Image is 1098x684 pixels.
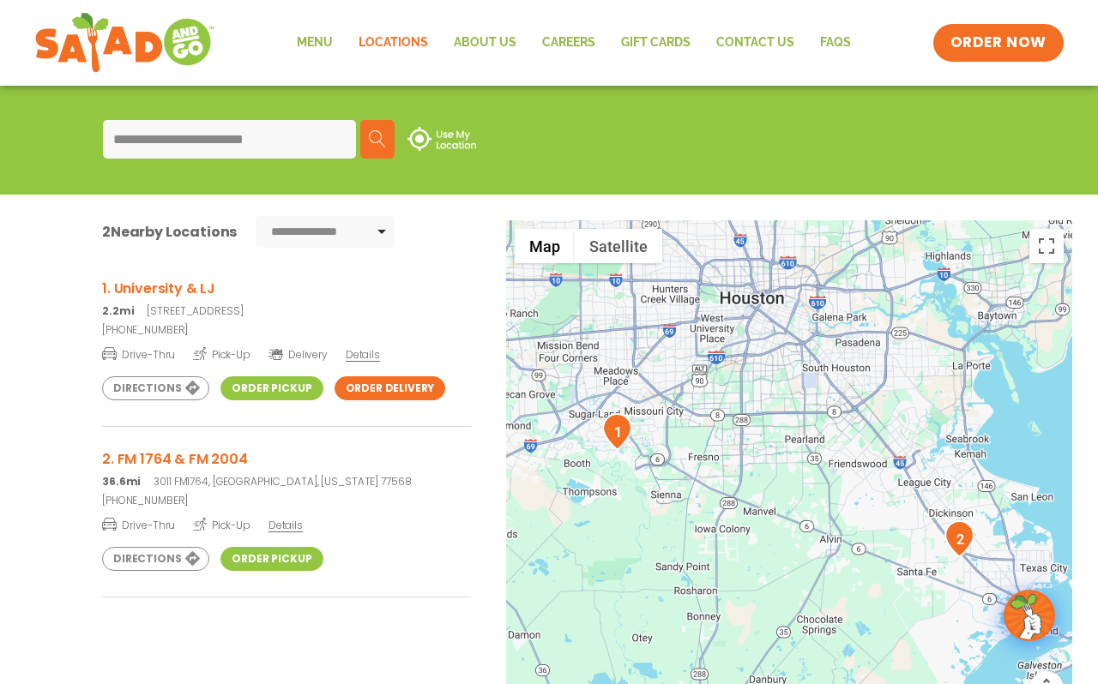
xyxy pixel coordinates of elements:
[441,23,529,63] a: About Us
[575,229,662,263] button: Show satellite imagery
[346,23,441,63] a: Locations
[193,345,250,363] span: Pick-Up
[102,341,471,363] a: Drive-Thru Pick-Up Delivery Details
[102,345,175,363] span: Drive-Thru
[102,322,471,338] a: [PHONE_NUMBER]
[369,130,386,147] img: search.svg
[335,376,446,400] a: Order Delivery
[102,278,471,299] h3: 1. University & LJ
[268,518,303,532] span: Details
[102,376,209,400] a: Directions
[102,547,209,571] a: Directions
[102,448,471,470] h3: 2. FM 1764 & FM 2004
[515,229,575,263] button: Show street map
[102,493,471,508] a: [PHONE_NUMBER]
[1029,229,1064,263] button: Toggle fullscreen view
[102,474,141,489] strong: 36.6mi
[102,303,471,319] p: [STREET_ADDRESS]
[703,23,807,63] a: Contact Us
[102,516,175,533] span: Drive-Thru
[102,278,471,319] a: 1. University & LJ 2.2mi[STREET_ADDRESS]
[944,520,974,557] div: 2
[102,303,134,318] strong: 2.2mi
[102,474,471,489] p: 3011 FM1764, [GEOGRAPHIC_DATA], [US_STATE] 77568
[407,127,476,151] img: use-location.svg
[220,547,323,571] a: Order Pickup
[529,23,608,63] a: Careers
[102,222,111,242] span: 2
[933,24,1064,62] a: ORDER NOW
[102,221,237,243] div: Nearby Locations
[34,9,215,77] img: new-SAG-logo-768×292
[284,23,864,63] nav: Menu
[1005,591,1053,639] img: wpChatIcon
[608,23,703,63] a: GIFT CARDS
[220,376,323,400] a: Order Pickup
[346,347,380,362] span: Details
[807,23,864,63] a: FAQs
[102,512,471,533] a: Drive-Thru Pick-Up Details
[268,347,328,363] span: Delivery
[284,23,346,63] a: Menu
[193,516,250,533] span: Pick-Up
[950,33,1047,53] span: ORDER NOW
[102,448,471,489] a: 2. FM 1764 & FM 2004 36.6mi3011 FM1764, [GEOGRAPHIC_DATA], [US_STATE] 77568
[602,413,632,450] div: 1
